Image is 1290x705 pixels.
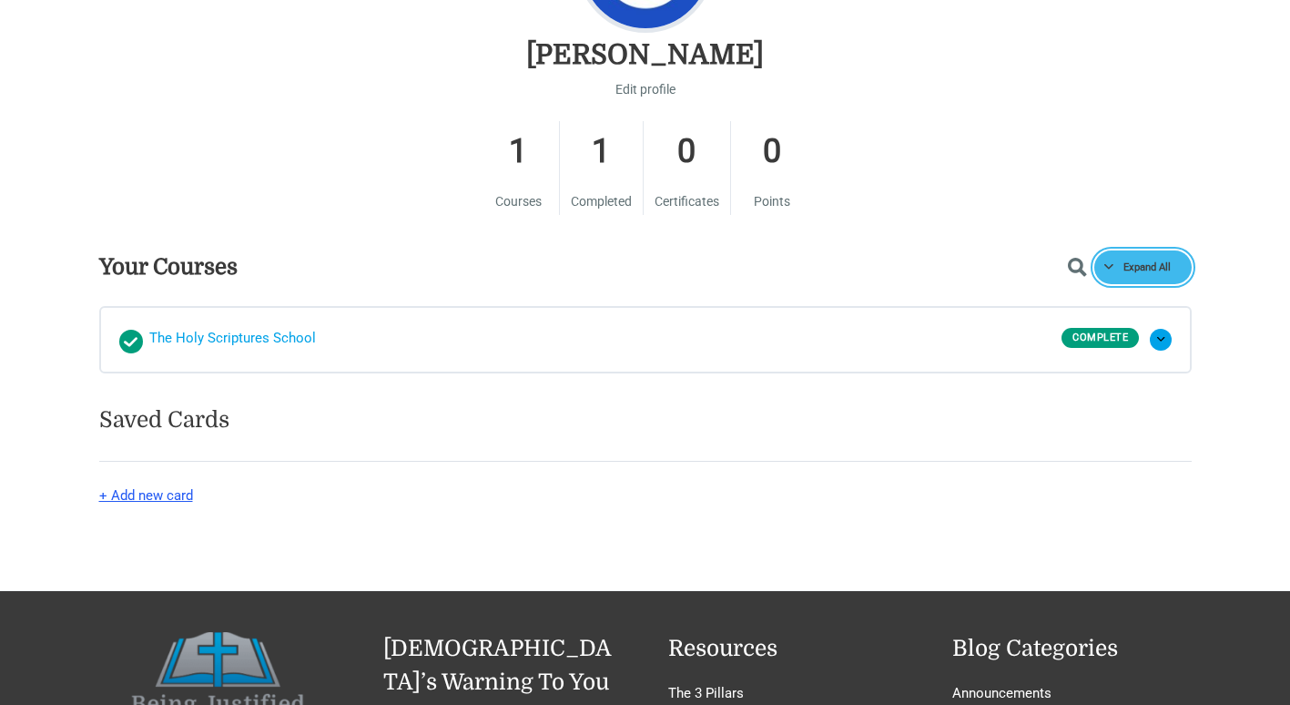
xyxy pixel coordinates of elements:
span: Completed [571,194,632,209]
span: Courses [495,194,542,209]
h2: Saved Cards [99,410,1192,445]
a: Edit profile [615,77,675,101]
div: Completed [119,330,143,353]
span: Certificates [655,194,719,209]
h3: Your Courses [99,253,238,281]
div: Complete [1061,328,1139,348]
h2: [PERSON_NAME] [526,37,764,73]
strong: 1 [571,121,632,182]
a: The 3 Pillars [668,685,744,701]
a: Completed The Holy Scriptures School [119,326,1062,353]
span: The Holy Scriptures School [149,326,316,353]
span: Points [754,194,790,209]
span: Expand All [1113,261,1182,274]
button: Expand All [1094,250,1192,284]
button: Show Courses Search Field [1067,257,1097,278]
strong: 0 [655,121,719,182]
h2: Resources [668,632,908,666]
button: + Add new card [99,485,193,506]
strong: 0 [742,121,802,182]
strong: 1 [489,121,548,182]
h2: Blog Categories [952,632,1192,666]
h2: [DEMOGRAPHIC_DATA]’s Warning To You [383,632,623,699]
a: Announcements [952,685,1051,701]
